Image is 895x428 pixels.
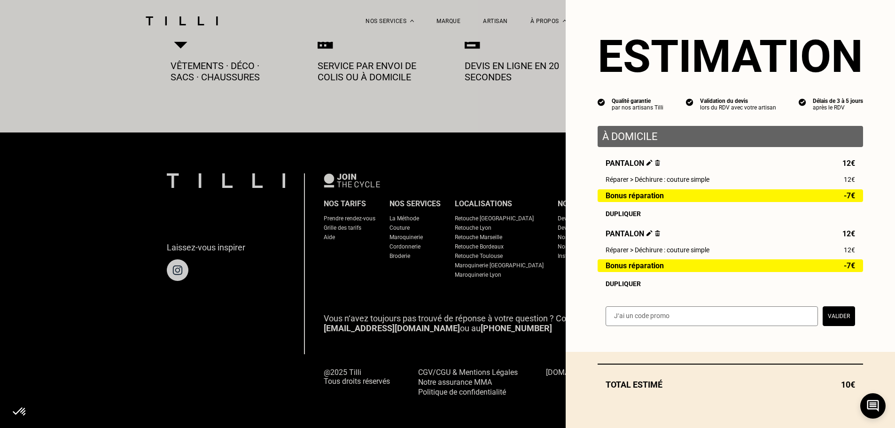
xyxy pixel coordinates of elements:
span: -7€ [844,262,855,270]
div: Qualité garantie [612,98,663,104]
img: Éditer [646,230,653,236]
div: Dupliquer [606,210,855,218]
img: Supprimer [655,160,660,166]
p: À domicile [602,131,858,142]
button: Valider [823,306,855,326]
div: après le RDV [813,104,863,111]
section: Estimation [598,30,863,83]
img: icon list info [598,98,605,106]
div: Délais de 3 à 5 jours [813,98,863,104]
input: J‘ai un code promo [606,306,818,326]
img: Éditer [646,160,653,166]
div: Validation du devis [700,98,776,104]
span: 12€ [842,159,855,168]
span: Bonus réparation [606,262,664,270]
span: Pantalon [606,159,660,168]
span: Réparer > Déchirure : couture simple [606,246,709,254]
img: icon list info [799,98,806,106]
span: 12€ [844,176,855,183]
img: Supprimer [655,230,660,236]
div: par nos artisans Tilli [612,104,663,111]
span: 10€ [841,380,855,389]
span: 12€ [842,229,855,238]
div: Total estimé [598,380,863,389]
span: Réparer > Déchirure : couture simple [606,176,709,183]
span: Bonus réparation [606,192,664,200]
div: Dupliquer [606,280,855,288]
span: 12€ [844,246,855,254]
span: Pantalon [606,229,660,238]
div: lors du RDV avec votre artisan [700,104,776,111]
span: -7€ [844,192,855,200]
img: icon list info [686,98,693,106]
